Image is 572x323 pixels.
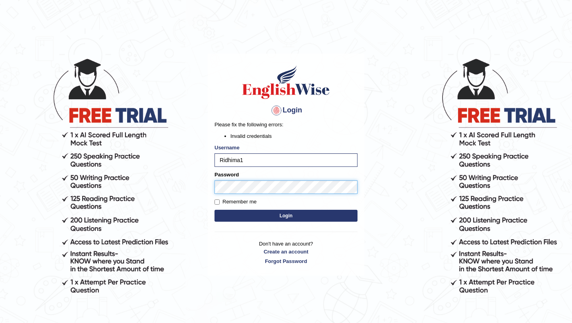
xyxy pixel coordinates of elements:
p: Please fix the following errors: [214,121,357,128]
button: Login [214,210,357,222]
label: Password [214,171,239,178]
a: Create an account [214,248,357,255]
p: Don't have an account? [214,240,357,265]
label: Username [214,144,240,151]
label: Remember me [214,198,257,206]
h4: Login [214,104,357,117]
img: Logo of English Wise sign in for intelligent practice with AI [241,64,331,100]
li: Invalid credentials [230,132,357,140]
a: Forgot Password [214,257,357,265]
input: Remember me [214,199,220,205]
